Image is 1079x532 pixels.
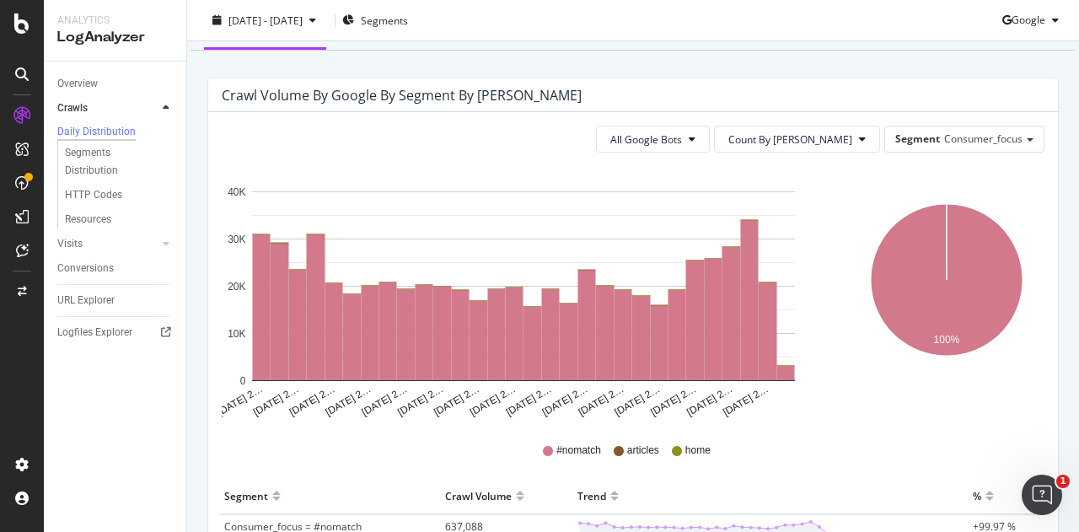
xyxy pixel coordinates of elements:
[57,125,136,139] div: Daily Distribution
[228,328,245,340] text: 10K
[222,87,582,104] div: Crawl Volume by google by Segment by [PERSON_NAME]
[1022,475,1062,515] iframe: Intercom live chat
[201,12,328,28] button: [DATE] - [DATE]
[934,334,960,346] text: 100%
[610,132,682,147] span: All Google Bots
[57,235,83,253] div: Visits
[57,75,98,93] div: Overview
[944,132,1023,146] span: Consumer_focus
[65,211,174,228] a: Resources
[65,186,174,204] a: HTTP Codes
[65,186,122,204] div: HTTP Codes
[57,292,115,309] div: URL Explorer
[228,281,245,293] text: 20K
[577,482,606,509] div: Trend
[445,482,512,509] div: Crawl Volume
[65,144,158,180] div: Segments Distribution
[57,260,114,277] div: Conversions
[65,211,111,228] div: Resources
[57,260,174,277] a: Conversions
[57,235,158,253] a: Visits
[895,132,940,146] span: Segment
[57,28,173,47] div: LogAnalyzer
[57,124,174,141] a: Daily Distribution
[1056,475,1070,488] span: 1
[627,443,659,458] span: articles
[342,7,408,34] button: Segments
[57,324,132,341] div: Logfiles Explorer
[714,126,880,153] button: Count By [PERSON_NAME]
[65,144,174,180] a: Segments Distribution
[973,482,981,509] div: %
[1002,7,1066,34] button: Google
[851,166,1041,419] svg: A chart.
[224,482,268,509] div: Segment
[228,234,245,245] text: 30K
[1012,13,1045,27] span: Google
[57,99,88,117] div: Crawls
[240,375,246,387] text: 0
[728,132,852,147] span: Count By Day
[57,99,158,117] a: Crawls
[57,292,174,309] a: URL Explorer
[57,13,173,28] div: Analytics
[556,443,601,458] span: #nomatch
[361,13,408,27] span: Segments
[57,324,174,341] a: Logfiles Explorer
[596,126,710,153] button: All Google Bots
[228,186,245,198] text: 40K
[222,166,824,419] svg: A chart.
[57,75,174,93] a: Overview
[228,13,303,27] span: [DATE] - [DATE]
[685,443,711,458] span: home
